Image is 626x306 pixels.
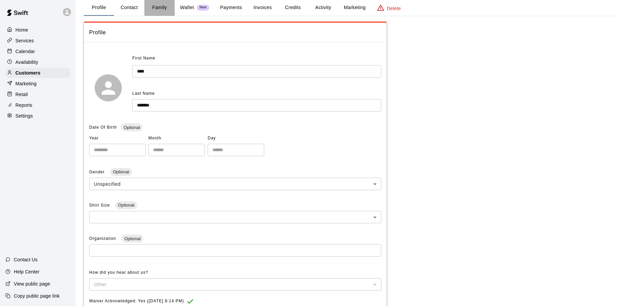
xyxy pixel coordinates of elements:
[115,203,137,208] span: Optional
[89,170,106,174] span: Gender
[14,268,39,275] p: Help Center
[121,125,142,130] span: Optional
[197,5,209,10] span: New
[89,125,117,130] span: Date Of Birth
[121,236,143,241] span: Optional
[5,57,70,67] a: Availability
[387,5,401,12] p: Delete
[15,102,32,108] p: Reports
[89,278,381,291] div: Other
[14,293,60,299] p: Copy public page link
[15,27,28,33] p: Home
[89,178,381,190] div: Unspecified
[132,91,155,96] span: Last Name
[5,79,70,89] a: Marketing
[15,80,37,87] p: Marketing
[89,203,111,208] span: Shirt Size
[15,91,28,98] p: Retail
[89,270,148,275] span: How did you hear about us?
[180,4,194,11] p: Wallet
[5,25,70,35] a: Home
[15,48,35,55] p: Calendar
[5,68,70,78] a: Customers
[89,236,117,241] span: Organization
[5,36,70,46] a: Services
[5,89,70,99] a: Retail
[89,133,146,144] span: Year
[5,46,70,56] a: Calendar
[110,169,132,174] span: Optional
[5,111,70,121] a: Settings
[208,133,264,144] span: Day
[14,256,38,263] p: Contact Us
[15,113,33,119] p: Settings
[5,100,70,110] a: Reports
[15,59,38,65] p: Availability
[148,133,205,144] span: Month
[89,28,381,37] span: Profile
[15,70,40,76] p: Customers
[132,53,155,64] span: First Name
[14,280,50,287] p: View public page
[15,37,34,44] p: Services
